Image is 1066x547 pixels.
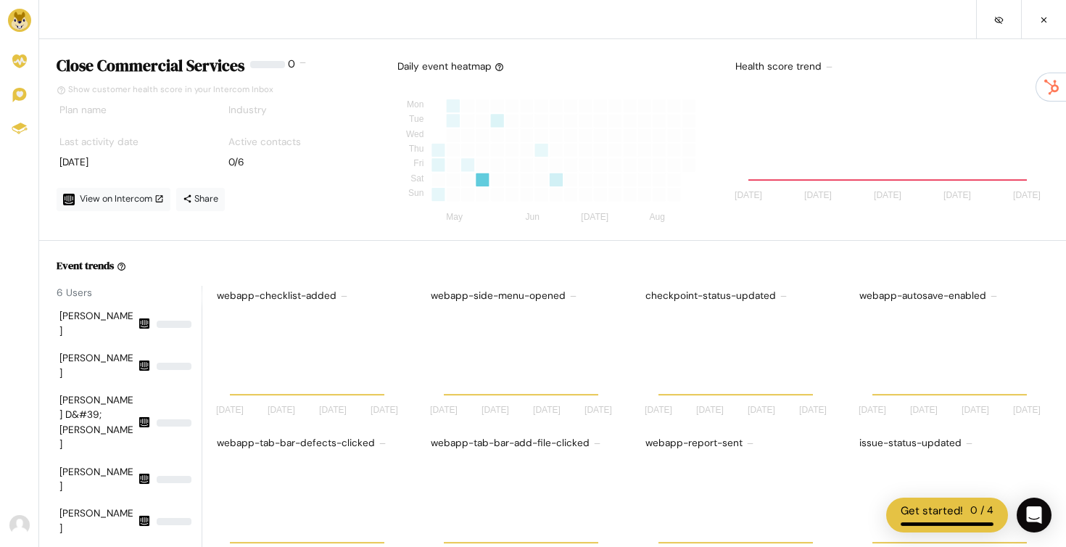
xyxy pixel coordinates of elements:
tspan: [DATE] [216,406,244,416]
tspan: Sun [408,188,423,198]
div: webapp-tab-bar-add-file-clicked [428,433,620,453]
div: NaN% [157,321,191,328]
div: 0 / 4 [970,503,993,519]
img: Avatar [9,515,30,535]
tspan: [DATE] [943,191,971,201]
tspan: Jun [525,213,539,223]
a: Show customer health score in your Intercom Inbox [57,84,273,95]
div: Open Intercom Messenger [1017,498,1051,532]
tspan: [DATE] [696,406,724,416]
div: [DATE] [59,155,201,170]
tspan: [DATE] [962,406,989,416]
div: Health score trend [732,57,1049,77]
tspan: [DATE] [645,406,672,416]
div: [PERSON_NAME] [59,465,135,495]
tspan: [DATE] [910,406,938,416]
div: webapp-autosave-enabled [856,286,1049,306]
img: Brand [8,9,31,32]
div: checkpoint-status-updated [643,286,835,306]
span: View on Intercom [80,193,164,205]
div: webapp-report-sent [643,433,835,453]
div: issue-status-updated [856,433,1049,453]
tspan: [DATE] [482,406,509,416]
label: Industry [228,103,267,118]
tspan: Tue [409,115,424,125]
tspan: [DATE] [371,406,398,416]
tspan: [DATE] [1013,406,1041,416]
div: 0/6 [228,155,370,170]
div: NaN% [157,476,191,483]
div: NaN% [157,419,191,427]
div: NaN% [157,518,191,525]
tspan: Fri [413,159,423,169]
div: [PERSON_NAME] [59,351,135,381]
label: Last activity date [59,135,139,149]
div: Get started! [901,503,963,519]
div: webapp-checklist-added [214,286,406,306]
tspan: May [446,213,463,223]
label: Active contacts [228,135,301,149]
label: Plan name [59,103,107,118]
tspan: Mon [407,99,423,110]
div: 6 Users [57,286,202,300]
div: [PERSON_NAME] [59,506,135,536]
tspan: [DATE] [804,191,832,201]
tspan: [DATE] [874,191,901,201]
a: Share [176,188,225,211]
tspan: Aug [650,213,665,223]
tspan: [DATE] [268,406,295,416]
tspan: [DATE] [581,213,608,223]
h6: Event trends [57,258,114,273]
tspan: [DATE] [799,406,827,416]
tspan: [DATE] [1013,191,1041,201]
tspan: [DATE] [584,406,612,416]
div: 0 [288,57,295,81]
tspan: [DATE] [859,406,886,416]
div: NaN% [157,363,191,370]
tspan: [DATE] [319,406,347,416]
div: webapp-tab-bar-defects-clicked [214,433,406,453]
tspan: [DATE] [735,191,762,201]
a: View on Intercom [57,188,170,211]
div: [PERSON_NAME] D&#39;[PERSON_NAME] [59,393,135,453]
tspan: [DATE] [430,406,458,416]
tspan: [DATE] [748,406,775,416]
tspan: Thu [409,144,424,154]
tspan: Wed [406,129,423,139]
div: [PERSON_NAME] [59,309,135,339]
h4: Close Commercial Services [57,57,244,75]
div: Daily event heatmap [397,59,504,74]
tspan: [DATE] [533,406,561,416]
div: webapp-side-menu-opened [428,286,620,306]
tspan: Sat [410,173,424,184]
